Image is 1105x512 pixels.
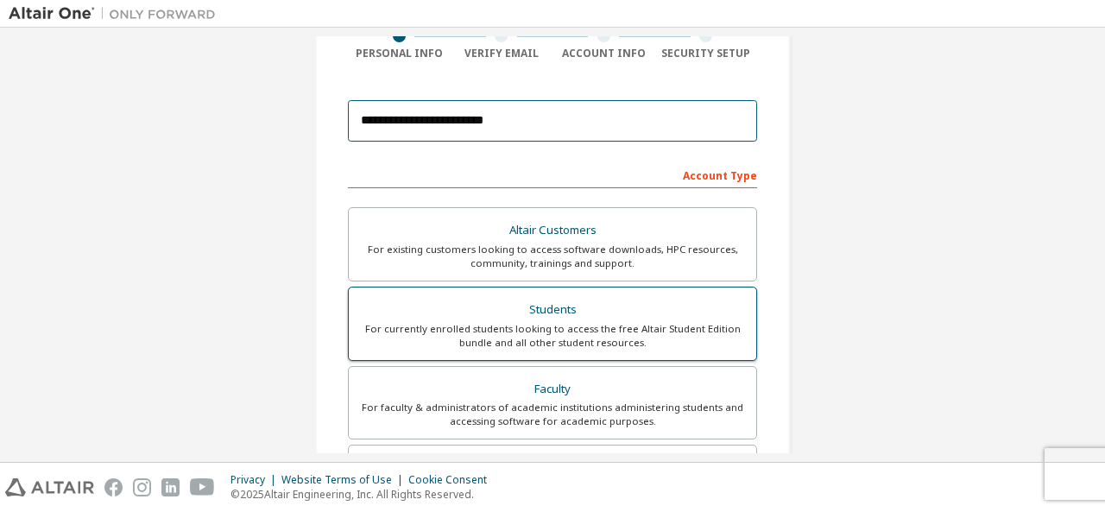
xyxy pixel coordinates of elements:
img: instagram.svg [133,478,151,496]
img: facebook.svg [104,478,123,496]
div: Students [359,298,746,322]
div: For currently enrolled students looking to access the free Altair Student Edition bundle and all ... [359,322,746,350]
div: Website Terms of Use [281,473,408,487]
div: Verify Email [451,47,553,60]
div: Privacy [230,473,281,487]
img: youtube.svg [190,478,215,496]
div: For existing customers looking to access software downloads, HPC resources, community, trainings ... [359,243,746,270]
div: Account Type [348,161,757,188]
img: altair_logo.svg [5,478,94,496]
div: Account Info [552,47,655,60]
div: Altair Customers [359,218,746,243]
div: For faculty & administrators of academic institutions administering students and accessing softwa... [359,401,746,428]
img: linkedin.svg [161,478,180,496]
div: Personal Info [348,47,451,60]
div: Cookie Consent [408,473,497,487]
div: Security Setup [655,47,758,60]
img: Altair One [9,5,224,22]
div: Faculty [359,377,746,401]
p: © 2025 Altair Engineering, Inc. All Rights Reserved. [230,487,497,502]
